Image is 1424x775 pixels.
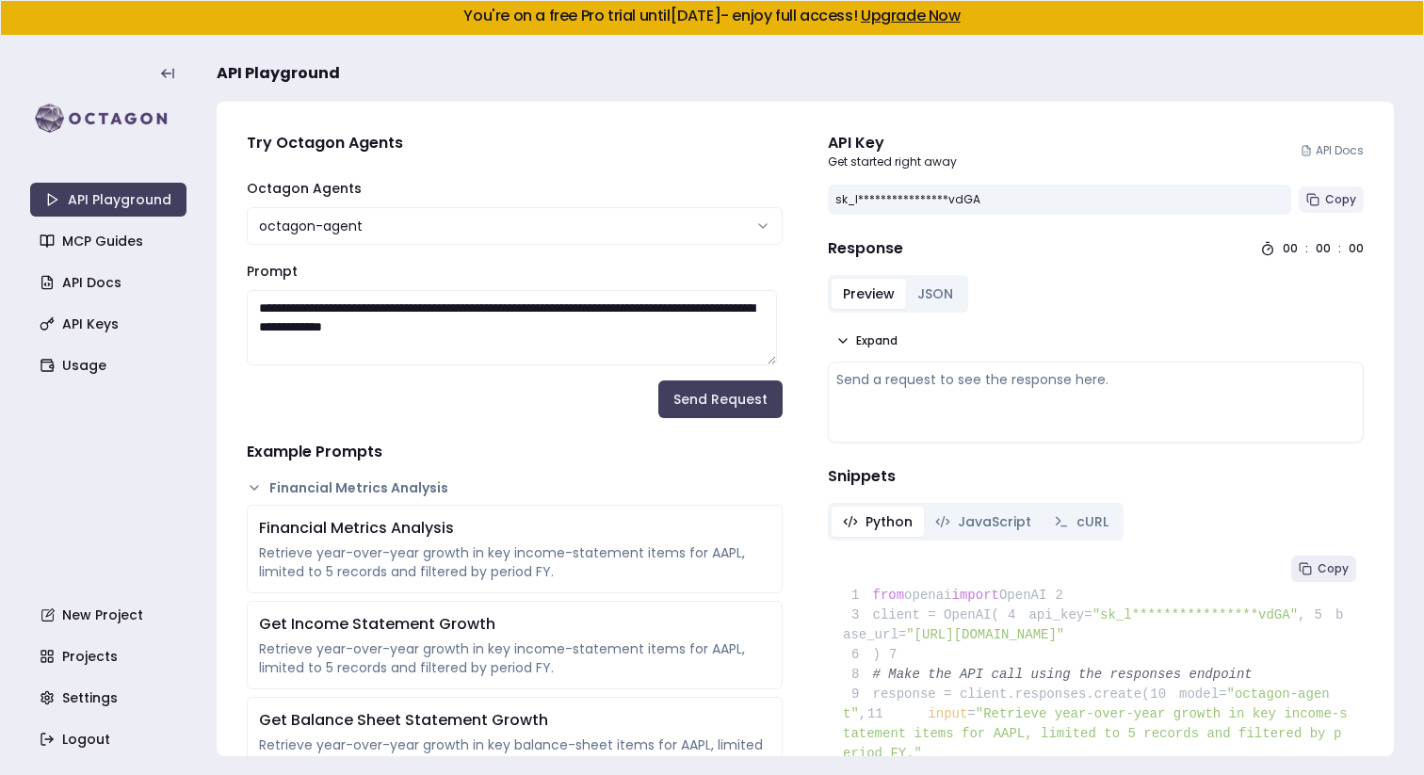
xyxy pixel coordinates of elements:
span: Copy [1325,192,1356,207]
button: Copy [1291,556,1356,582]
button: Send Request [658,380,783,418]
p: Get started right away [828,154,957,170]
a: Logout [32,722,188,756]
div: Financial Metrics Analysis [259,517,770,540]
span: 3 [843,605,873,625]
span: client = OpenAI( [843,607,999,622]
button: Expand [828,328,905,354]
div: API Key [828,132,957,154]
span: # Make the API call using the responses endpoint [873,667,1253,682]
h5: You're on a free Pro trial until [DATE] - enjoy full access! [16,8,1408,24]
a: New Project [32,598,188,632]
span: model= [1179,686,1226,702]
a: Settings [32,681,188,715]
div: 00 [1316,241,1331,256]
span: ) [843,647,881,662]
span: 10 [1150,685,1180,704]
div: Retrieve year-over-year growth in key balance-sheet items for AAPL, limited to 5 records and filt... [259,735,770,773]
span: , [1298,607,1305,622]
span: Copy [1318,561,1349,576]
label: Octagon Agents [247,179,362,198]
a: Usage [32,348,188,382]
button: JSON [906,279,964,309]
div: Get Income Statement Growth [259,613,770,636]
span: 7 [881,645,911,665]
label: Prompt [247,262,298,281]
span: api_key= [1028,607,1092,622]
span: from [873,588,905,603]
div: Send a request to see the response here. [836,370,1355,389]
h4: Snippets [828,465,1364,488]
h4: Response [828,237,903,260]
span: "Retrieve year-over-year growth in key income-statement items for AAPL, limited to 5 records and ... [843,706,1348,761]
h4: Try Octagon Agents [247,132,783,154]
div: 00 [1349,241,1364,256]
div: Get Balance Sheet Statement Growth [259,709,770,732]
span: cURL [1076,512,1108,531]
h4: Example Prompts [247,441,783,463]
a: Upgrade Now [861,5,961,26]
button: Copy [1299,186,1364,213]
span: 1 [843,586,873,605]
span: API Playground [217,62,340,85]
span: = [967,706,975,721]
span: OpenAI [999,588,1046,603]
span: openai [904,588,951,603]
a: Projects [32,639,188,673]
span: 8 [843,665,873,685]
span: 5 [1305,605,1335,625]
span: Expand [856,333,898,348]
span: import [952,588,999,603]
div: Retrieve year-over-year growth in key income-statement items for AAPL, limited to 5 records and f... [259,543,770,581]
a: API Docs [32,266,188,299]
a: API Docs [1301,143,1364,158]
span: 11 [866,704,897,724]
a: API Playground [30,183,186,217]
span: , [859,706,866,721]
span: response = client.responses.create( [843,686,1150,702]
a: MCP Guides [32,224,188,258]
span: input [928,706,967,721]
span: 2 [1046,586,1076,605]
span: 6 [843,645,873,665]
img: logo-rect-yK7x_WSZ.svg [30,100,186,137]
div: Retrieve year-over-year growth in key income-statement items for AAPL, limited to 5 records and f... [259,639,770,677]
div: 00 [1283,241,1298,256]
button: Preview [832,279,906,309]
span: JavaScript [958,512,1031,531]
span: 9 [843,685,873,704]
span: 4 [999,605,1029,625]
div: : [1305,241,1308,256]
span: Python [866,512,913,531]
button: Financial Metrics Analysis [247,478,783,497]
span: "[URL][DOMAIN_NAME]" [906,627,1064,642]
a: API Keys [32,307,188,341]
div: : [1338,241,1341,256]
